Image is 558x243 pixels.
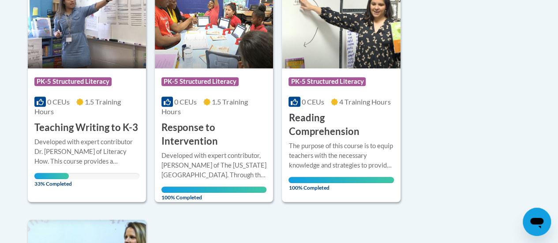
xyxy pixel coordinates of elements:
span: PK-5 Structured Literacy [288,77,366,86]
span: 100% Completed [161,187,266,201]
div: The purpose of this course is to equip teachers with the necessary knowledge and strategies to pr... [288,141,393,170]
div: Your progress [161,187,266,193]
div: Your progress [288,177,393,183]
div: Developed with expert contributor, [PERSON_NAME] of The [US_STATE][GEOGRAPHIC_DATA]. Through this... [161,151,266,180]
span: 100% Completed [288,177,393,191]
span: PK-5 Structured Literacy [34,77,112,86]
span: PK-5 Structured Literacy [161,77,239,86]
span: 0 CEUs [302,97,324,106]
span: 0 CEUs [174,97,197,106]
span: 33% Completed [34,173,69,187]
h3: Teaching Writing to K-3 [34,121,138,135]
h3: Response to Intervention [161,121,266,148]
span: 0 CEUs [47,97,70,106]
div: Developed with expert contributor Dr. [PERSON_NAME] of Literacy How. This course provides a resea... [34,137,139,166]
iframe: Button to launch messaging window [523,208,551,236]
div: Your progress [34,173,69,179]
h3: Reading Comprehension [288,111,393,138]
span: 4 Training Hours [339,97,391,106]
